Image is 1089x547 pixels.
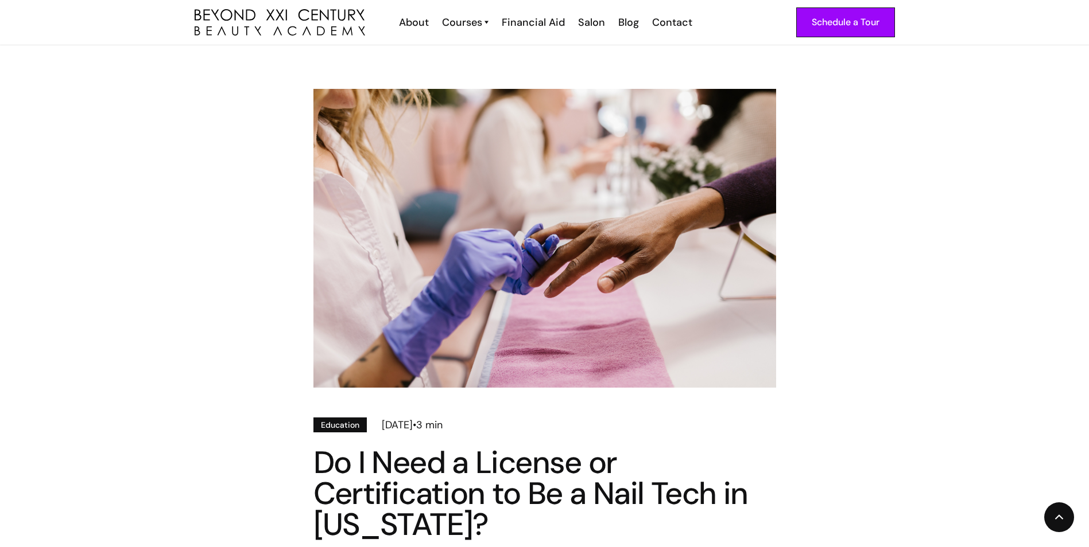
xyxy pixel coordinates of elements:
h1: Do I Need a License or Certification to Be a Nail Tech in [US_STATE]? [313,447,776,540]
div: Education [321,419,359,431]
div: • [413,417,416,432]
div: [DATE] [382,417,413,432]
a: Contact [645,15,698,30]
div: Financial Aid [502,15,565,30]
a: home [195,9,365,36]
div: Blog [618,15,639,30]
div: Contact [652,15,692,30]
a: About [392,15,435,30]
img: beyond 21st century beauty academy logo [195,9,365,36]
img: licensed nail tech close up [313,89,776,388]
a: Salon [571,15,611,30]
div: Schedule a Tour [812,15,879,30]
div: Salon [578,15,605,30]
a: Financial Aid [494,15,571,30]
a: Courses [442,15,489,30]
a: Education [313,417,367,432]
div: Courses [442,15,482,30]
div: 3 min [416,417,443,432]
a: Schedule a Tour [796,7,895,37]
a: Blog [611,15,645,30]
div: About [399,15,429,30]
